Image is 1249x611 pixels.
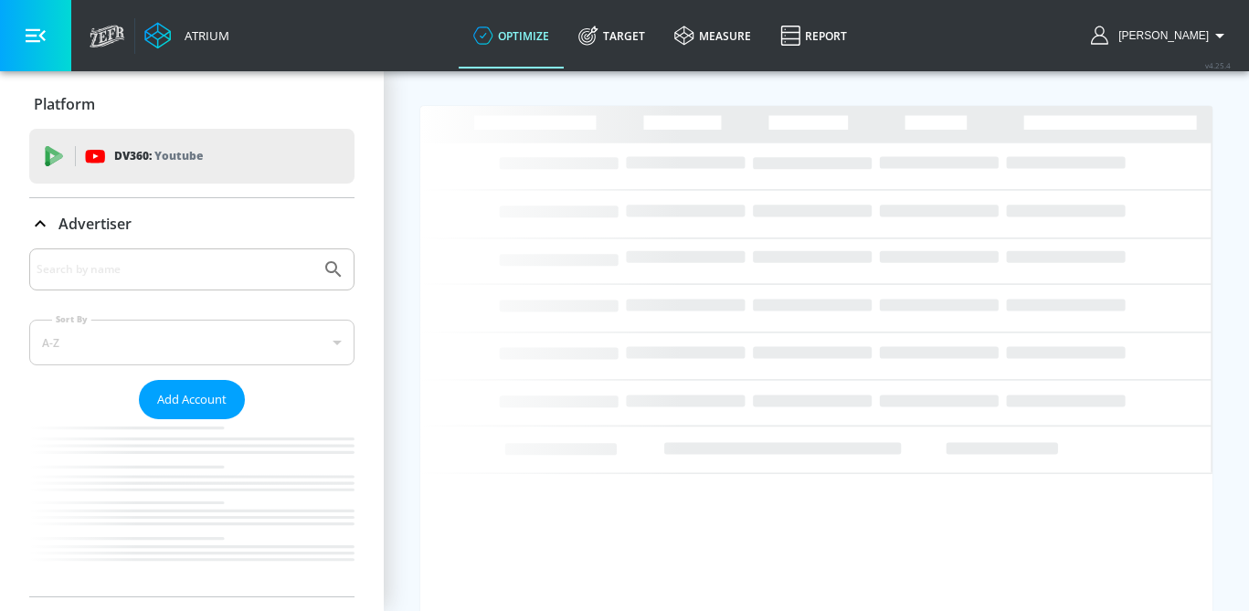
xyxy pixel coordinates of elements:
[29,248,355,596] div: Advertiser
[29,129,355,184] div: DV360: Youtube
[144,22,229,49] a: Atrium
[29,419,355,596] nav: list of Advertiser
[154,146,203,165] p: Youtube
[1205,60,1231,70] span: v 4.25.4
[29,320,355,365] div: A-Z
[29,198,355,249] div: Advertiser
[37,258,313,281] input: Search by name
[177,27,229,44] div: Atrium
[564,3,660,68] a: Target
[459,3,564,68] a: optimize
[1111,29,1209,42] span: login as: sammy.houle@zefr.com
[29,79,355,130] div: Platform
[114,146,203,166] p: DV360:
[766,3,862,68] a: Report
[157,389,227,410] span: Add Account
[52,313,91,325] label: Sort By
[139,380,245,419] button: Add Account
[660,3,766,68] a: measure
[34,94,95,114] p: Platform
[58,214,132,234] p: Advertiser
[1091,25,1231,47] button: [PERSON_NAME]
